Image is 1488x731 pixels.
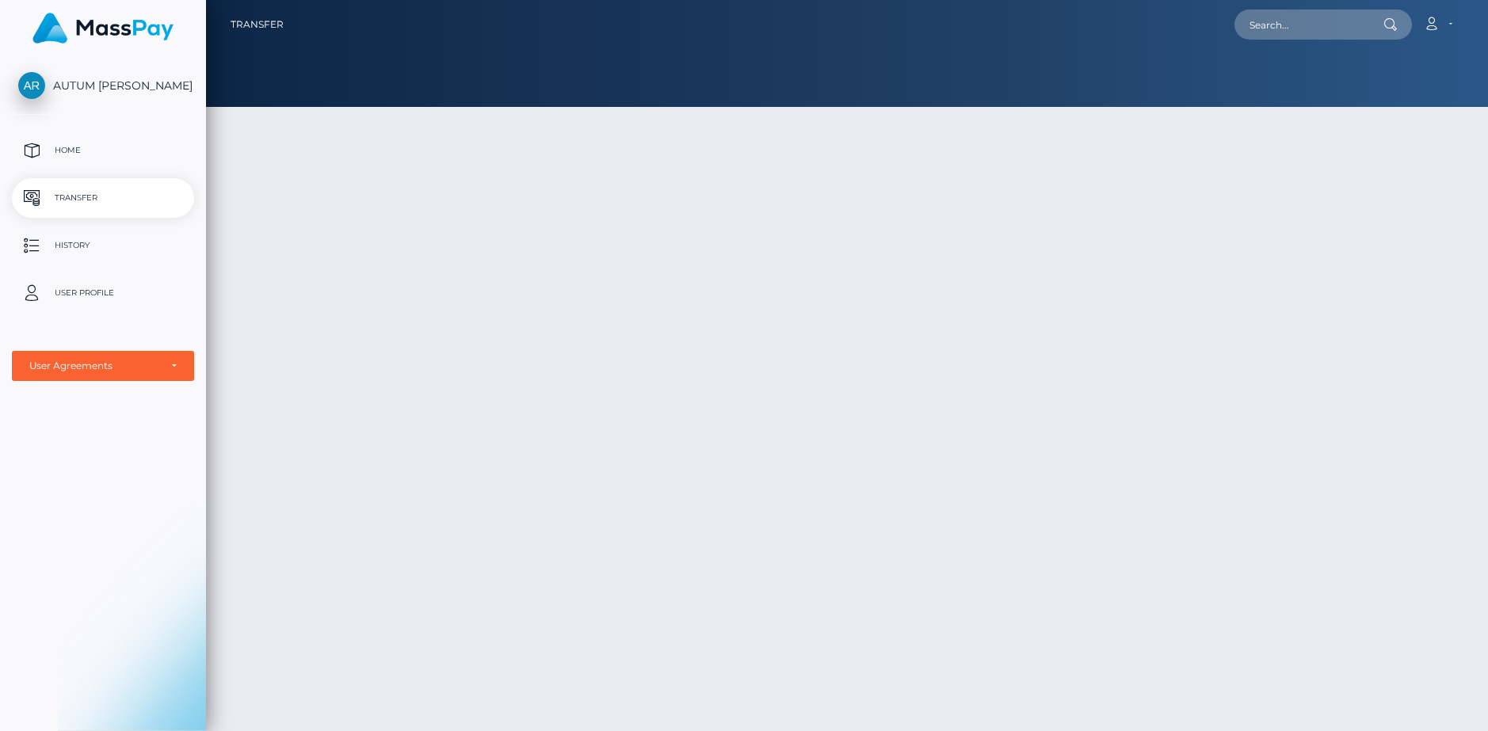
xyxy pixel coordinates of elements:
[18,281,188,305] p: User Profile
[12,273,194,313] a: User Profile
[12,178,194,218] a: Transfer
[32,13,174,44] img: MassPay
[231,8,284,41] a: Transfer
[12,351,194,381] button: User Agreements
[12,226,194,265] a: History
[1234,10,1383,40] input: Search...
[18,139,188,162] p: Home
[18,234,188,257] p: History
[12,78,194,93] span: AUTUM [PERSON_NAME]
[18,186,188,210] p: Transfer
[29,360,159,372] div: User Agreements
[12,131,194,170] a: Home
